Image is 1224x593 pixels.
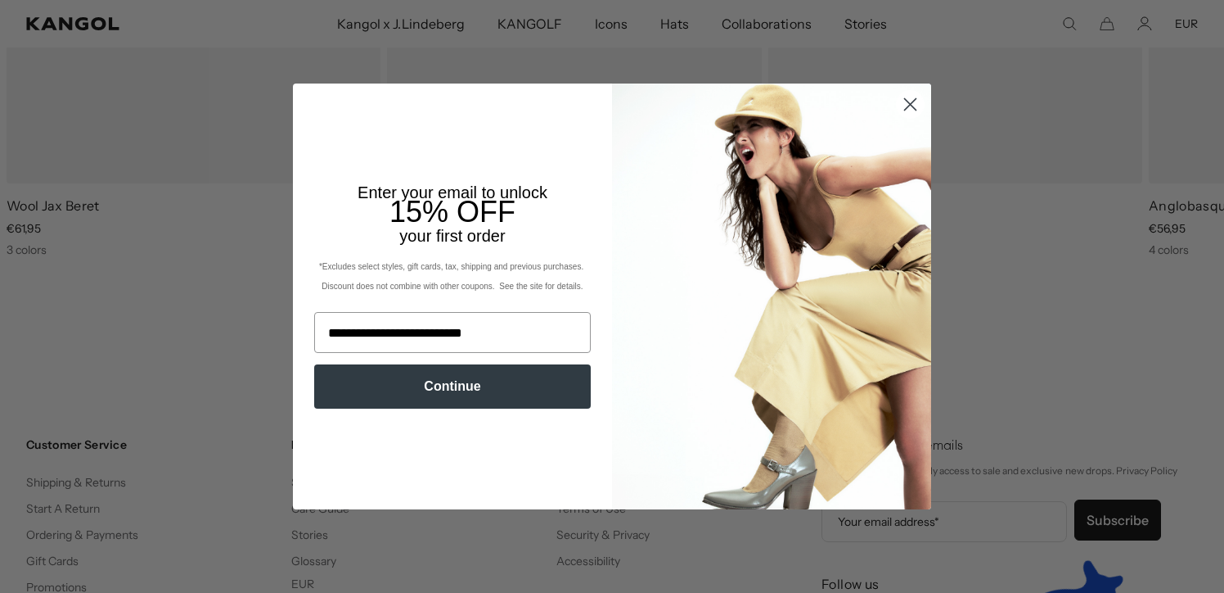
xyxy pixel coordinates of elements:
[314,364,591,409] button: Continue
[319,262,586,291] span: *Excludes select styles, gift cards, tax, shipping and previous purchases. Discount does not comb...
[896,90,925,119] button: Close dialog
[389,195,515,229] span: 15% OFF
[399,227,505,245] span: your first order
[612,84,931,509] img: 93be19ad-e773-4382-80b9-c9d740c9197f.jpeg
[314,312,591,353] input: Email
[358,183,547,201] span: Enter your email to unlock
